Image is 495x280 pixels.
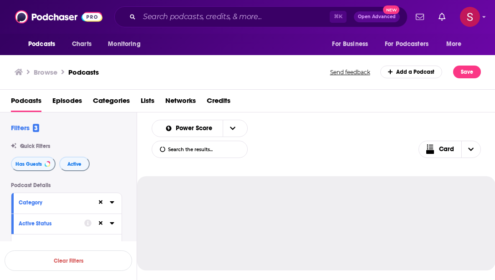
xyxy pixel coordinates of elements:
span: Open Advanced [358,15,396,19]
span: Active [67,162,82,167]
span: Card [439,146,454,153]
button: Show profile menu [460,7,480,27]
button: Active Status [19,218,84,229]
button: open menu [440,36,473,53]
span: Monitoring [108,38,140,51]
button: Clear Filters [5,250,132,271]
a: Episodes [52,93,82,112]
span: Logged in as stephanie85546 [460,7,480,27]
span: Power Score [176,125,215,132]
button: Active [59,157,90,171]
button: Category [19,197,97,208]
a: Networks [165,93,196,112]
p: Podcast Details [11,182,122,188]
a: Show notifications dropdown [412,9,428,25]
a: Categories [93,93,130,112]
a: Podcasts [11,93,41,112]
span: More [446,38,462,51]
button: open menu [379,36,442,53]
h2: Choose List sort [152,120,248,137]
span: For Business [332,38,368,51]
span: Quick Filters [20,143,50,149]
input: Search podcasts, credits, & more... [139,10,330,24]
span: Podcasts [28,38,55,51]
a: Credits [207,93,230,112]
span: 3 [33,124,39,132]
a: Podcasts [68,68,99,76]
span: New [383,5,399,14]
img: Podchaser - Follow, Share and Rate Podcasts [15,8,102,25]
span: ⌘ K [330,11,347,23]
div: Language [19,241,108,247]
div: Search podcasts, credits, & more... [114,6,408,27]
button: Open AdvancedNew [354,11,400,22]
div: Category [19,199,91,206]
button: open menu [102,36,152,53]
button: Save [453,66,481,78]
div: Active Status [19,220,78,227]
a: Add a Podcast [380,66,443,78]
img: User Profile [460,7,480,27]
button: Has Guests [11,157,56,171]
button: Send feedback [327,68,373,76]
h2: Filters [11,123,39,132]
h3: Browse [34,68,57,76]
button: Language [19,238,114,249]
span: Charts [72,38,92,51]
button: Choose View [418,141,481,158]
span: Has Guests [15,162,42,167]
button: open menu [158,125,223,132]
a: Show notifications dropdown [435,9,449,25]
button: open menu [223,120,242,137]
span: For Podcasters [385,38,429,51]
button: open menu [22,36,67,53]
a: Charts [66,36,97,53]
button: open menu [326,36,379,53]
a: Lists [141,93,154,112]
